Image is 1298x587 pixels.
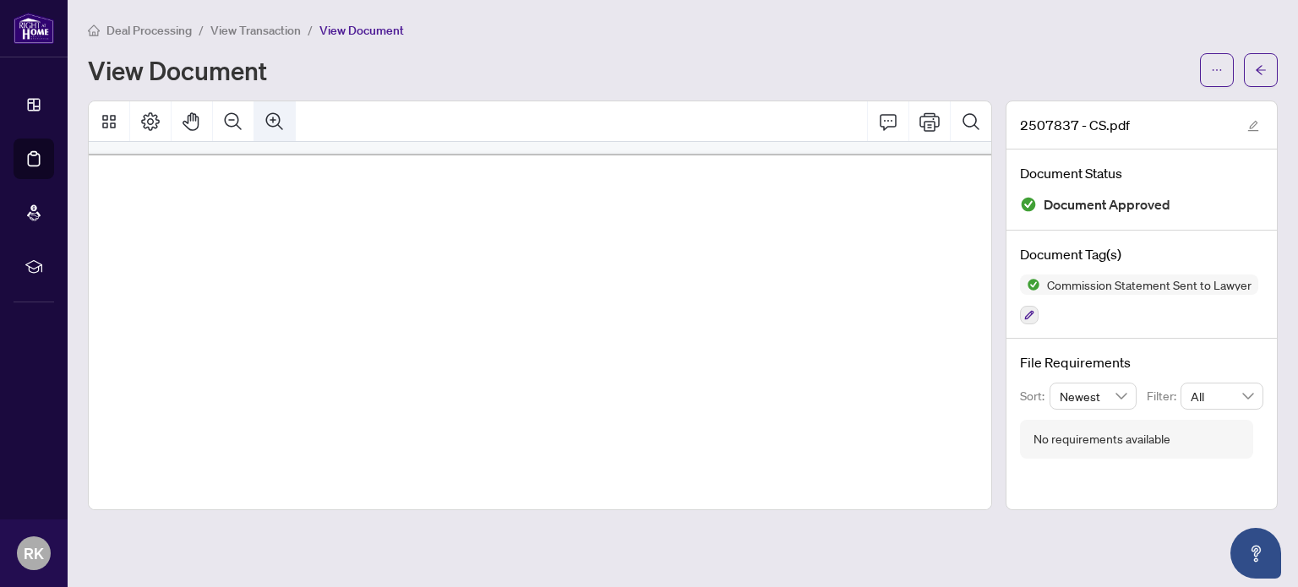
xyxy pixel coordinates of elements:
[106,23,192,38] span: Deal Processing
[1147,387,1181,405] p: Filter:
[1020,163,1263,183] h4: Document Status
[1060,383,1127,409] span: Newest
[1191,383,1253,409] span: All
[1033,430,1170,448] div: No requirements available
[1040,279,1258,291] span: Commission Statement Sent to Lawyer
[1020,387,1050,405] p: Sort:
[1020,115,1130,135] span: 2507837 - CS.pdf
[1020,352,1263,372] h4: File Requirements
[1255,64,1267,76] span: arrow-left
[14,13,54,44] img: logo
[210,23,301,38] span: View Transaction
[1020,196,1037,213] img: Document Status
[24,541,44,565] span: RK
[1230,528,1281,579] button: Open asap
[319,23,404,38] span: View Document
[199,20,204,40] li: /
[88,57,267,84] h1: View Document
[88,24,100,36] span: home
[1247,120,1259,132] span: edit
[1020,244,1263,264] h4: Document Tag(s)
[1044,193,1170,216] span: Document Approved
[1020,274,1040,295] img: Status Icon
[308,20,313,40] li: /
[1211,64,1223,76] span: ellipsis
